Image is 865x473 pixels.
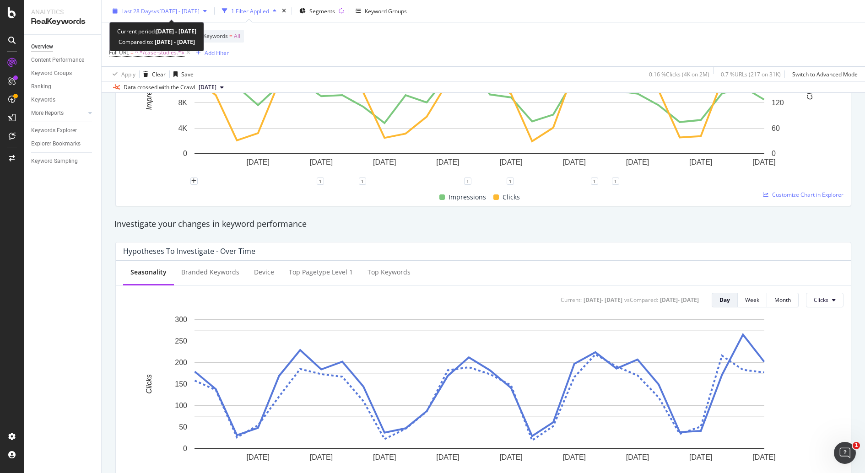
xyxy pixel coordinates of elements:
div: Top Keywords [368,268,411,277]
a: Keyword Sampling [31,156,95,166]
text: 60 [772,124,780,132]
text: [DATE] [563,453,586,461]
div: plus [190,177,198,185]
div: [DATE] - [DATE] [584,296,622,304]
text: [DATE] [689,158,712,166]
div: 0.16 % Clicks ( 4K on 2M ) [649,70,709,78]
span: vs [DATE] - [DATE] [154,7,200,15]
div: Apply [121,70,135,78]
div: 1 [464,177,471,185]
a: Ranking [31,82,95,91]
div: Save [181,70,194,78]
div: Keywords [31,95,55,105]
div: Compared to: [119,37,195,47]
button: [DATE] [195,82,227,93]
button: Month [767,293,799,307]
div: Keyword Groups [365,7,407,15]
button: 1 Filter Applied [218,4,280,18]
text: [DATE] [752,453,775,461]
span: Clicks [814,296,828,304]
text: Impressions [145,70,153,110]
div: vs Compared : [624,296,658,304]
span: Impressions [449,192,486,203]
text: [DATE] [689,453,712,461]
div: Branded Keywords [181,268,239,277]
div: Day [719,296,730,304]
text: [DATE] [626,453,649,461]
span: Last 28 Days [121,7,154,15]
div: Switch to Advanced Mode [792,70,858,78]
div: Ranking [31,82,51,91]
span: ^.*/case-studies.*$ [135,46,184,59]
div: 1 Filter Applied [231,7,269,15]
a: Content Performance [31,55,95,65]
div: 1 [612,177,619,185]
a: Explorer Bookmarks [31,139,95,149]
svg: A chart. [123,22,835,181]
button: Week [738,293,767,307]
text: [DATE] [436,158,459,166]
div: Overview [31,42,53,52]
span: = [130,48,134,56]
iframe: Intercom live chat [834,442,856,464]
div: Clear [152,70,166,78]
text: [DATE] [499,453,522,461]
text: [DATE] [247,158,270,166]
text: [DATE] [373,453,396,461]
a: More Reports [31,108,86,118]
div: Data crossed with the Crawl [124,83,195,91]
span: All [234,30,240,43]
b: [DATE] - [DATE] [156,27,196,35]
button: Apply [109,67,135,81]
div: Keywords Explorer [31,126,77,135]
div: Current period: [117,26,196,37]
span: Clicks [503,192,520,203]
text: 0 [183,445,187,452]
span: Customize Chart in Explorer [772,191,843,199]
text: 150 [175,380,187,388]
text: 100 [175,402,187,409]
text: [DATE] [247,453,270,461]
text: 50 [179,423,187,431]
div: Content Performance [31,55,84,65]
div: 1 [507,177,514,185]
a: Keywords [31,95,95,105]
div: Keyword Groups [31,69,72,78]
text: 4K [178,124,187,132]
text: [DATE] [626,158,649,166]
div: Current: [561,296,582,304]
div: Device [254,268,274,277]
a: Overview [31,42,95,52]
div: Hypotheses to Investigate - Over Time [123,247,255,256]
div: Week [745,296,759,304]
div: More Reports [31,108,64,118]
a: Keyword Groups [31,69,95,78]
a: Customize Chart in Explorer [763,191,843,199]
div: Add Filter [205,48,229,56]
div: times [280,6,288,16]
text: Clicks [145,374,153,394]
div: [DATE] - [DATE] [660,296,699,304]
text: 0 [183,150,187,157]
div: Investigate your changes in keyword performance [114,218,852,230]
span: Keywords [203,32,228,40]
div: 0.7 % URLs ( 217 on 31K ) [721,70,781,78]
text: [DATE] [499,158,522,166]
span: 2025 Sep. 16th [199,83,216,91]
div: 1 [359,177,366,185]
button: Segments [296,4,339,18]
div: Top pagetype Level 1 [289,268,353,277]
div: RealKeywords [31,16,94,27]
div: Seasonality [130,268,167,277]
button: Add Filter [192,47,229,58]
text: 0 [772,150,776,157]
span: Full URL [109,48,129,56]
div: Analytics [31,7,94,16]
text: 200 [175,359,187,366]
text: 8K [178,99,187,107]
text: 300 [175,316,187,323]
text: [DATE] [310,158,333,166]
button: Last 28 Daysvs[DATE] - [DATE] [109,4,211,18]
button: Switch to Advanced Mode [789,67,858,81]
text: [DATE] [310,453,333,461]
